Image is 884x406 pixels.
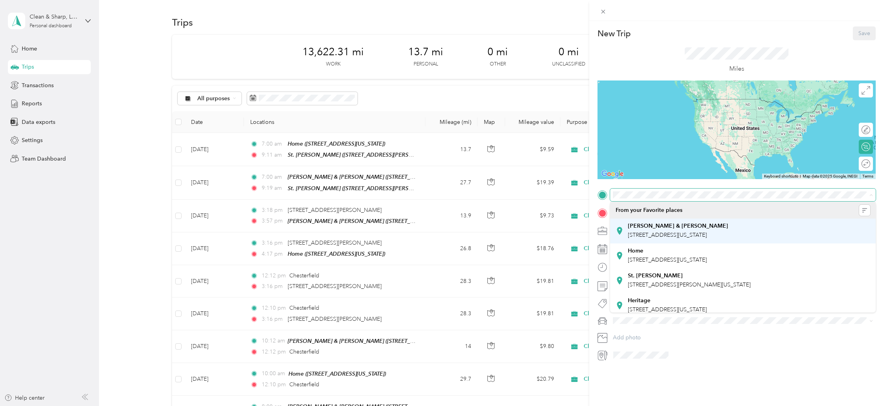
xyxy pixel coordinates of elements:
[628,281,751,288] span: [STREET_ADDRESS][PERSON_NAME][US_STATE]
[628,272,683,279] strong: St. [PERSON_NAME]
[764,174,798,179] button: Keyboard shortcuts
[628,247,643,254] strong: Home
[803,174,858,178] span: Map data ©2025 Google, INEGI
[616,207,682,214] span: From your Favorite places
[729,64,744,74] p: Miles
[628,256,707,263] span: [STREET_ADDRESS][US_STATE]
[628,297,650,304] strong: Heritage
[597,28,631,39] p: New Trip
[628,232,707,238] span: [STREET_ADDRESS][US_STATE]
[840,362,884,406] iframe: Everlance-gr Chat Button Frame
[610,332,876,343] button: Add photo
[599,169,626,179] a: Open this area in Google Maps (opens a new window)
[599,169,626,179] img: Google
[628,223,728,230] strong: [PERSON_NAME] & [PERSON_NAME]
[862,174,873,178] a: Terms (opens in new tab)
[628,306,707,313] span: [STREET_ADDRESS][US_STATE]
